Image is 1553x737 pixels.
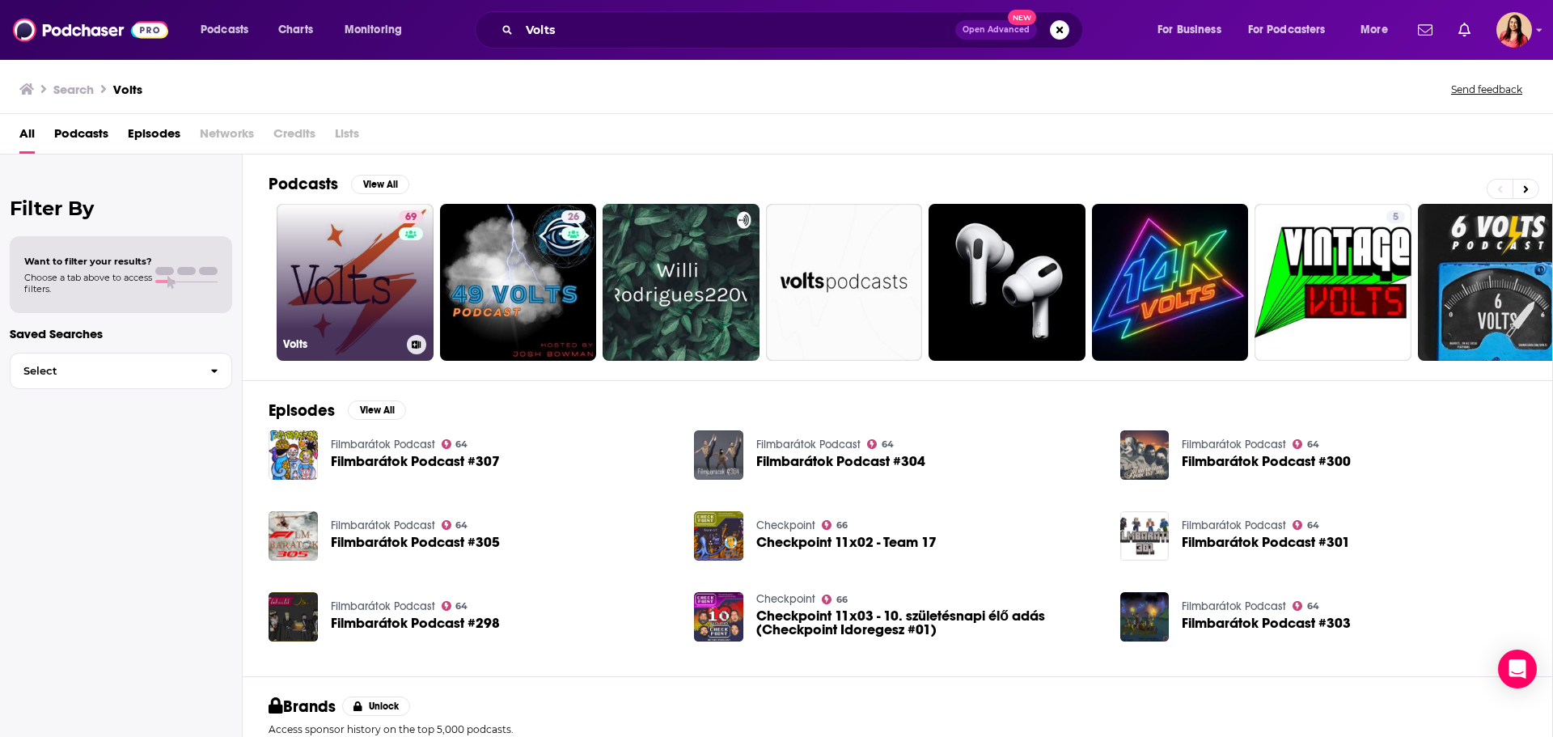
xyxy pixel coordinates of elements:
[756,536,937,549] a: Checkpoint 11x02 - Team 17
[54,121,108,154] span: Podcasts
[882,441,894,448] span: 64
[269,174,338,194] h2: Podcasts
[561,210,586,223] a: 26
[13,15,168,45] a: Podchaser - Follow, Share and Rate Podcasts
[273,121,315,154] span: Credits
[331,455,500,468] span: Filmbarátok Podcast #307
[1182,455,1351,468] a: Filmbarátok Podcast #300
[756,438,861,451] a: Filmbarátok Podcast
[345,19,402,41] span: Monitoring
[440,204,597,361] a: 26
[1248,19,1326,41] span: For Podcasters
[1157,19,1221,41] span: For Business
[405,210,417,226] span: 69
[867,439,894,449] a: 64
[283,337,400,351] h3: Volts
[1496,12,1532,48] img: User Profile
[269,723,1526,735] p: Access sponsor history on the top 5,000 podcasts.
[1255,204,1411,361] a: 5
[1360,19,1388,41] span: More
[442,439,468,449] a: 64
[200,121,254,154] span: Networks
[113,82,142,97] h3: Volts
[1238,17,1349,43] button: open menu
[1182,519,1286,532] a: Filmbarátok Podcast
[331,536,500,549] a: Filmbarátok Podcast #305
[756,609,1101,637] a: Checkpoint 11x03 - 10. születésnapi élő adás (Checkpoint Idoregesz #01)
[756,592,815,606] a: Checkpoint
[269,592,318,642] img: Filmbarátok Podcast #298
[1182,616,1351,630] a: Filmbarátok Podcast #303
[331,599,435,613] a: Filmbarátok Podcast
[455,522,468,529] span: 64
[442,601,468,611] a: 64
[53,82,94,97] h3: Search
[269,511,318,561] img: Filmbarátok Podcast #305
[351,175,409,194] button: View All
[963,26,1030,34] span: Open Advanced
[1120,430,1170,480] img: Filmbarátok Podcast #300
[19,121,35,154] a: All
[1293,520,1319,530] a: 64
[269,400,406,421] a: EpisodesView All
[1120,511,1170,561] img: Filmbarátok Podcast #301
[331,616,500,630] a: Filmbarátok Podcast #298
[836,522,848,529] span: 66
[694,511,743,561] a: Checkpoint 11x02 - Team 17
[277,204,434,361] a: 69Volts
[335,121,359,154] span: Lists
[756,455,925,468] a: Filmbarátok Podcast #304
[24,256,152,267] span: Want to filter your results?
[189,17,269,43] button: open menu
[331,438,435,451] a: Filmbarátok Podcast
[490,11,1098,49] div: Search podcasts, credits, & more...
[1182,438,1286,451] a: Filmbarátok Podcast
[128,121,180,154] a: Episodes
[269,400,335,421] h2: Episodes
[442,520,468,530] a: 64
[1496,12,1532,48] span: Logged in as michelle.weinfurt
[1496,12,1532,48] button: Show profile menu
[1182,536,1350,549] a: Filmbarátok Podcast #301
[1307,441,1319,448] span: 64
[694,592,743,642] a: Checkpoint 11x03 - 10. születésnapi élő adás (Checkpoint Idoregesz #01)
[955,20,1037,40] button: Open AdvancedNew
[1386,210,1405,223] a: 5
[268,17,323,43] a: Charts
[201,19,248,41] span: Podcasts
[822,520,848,530] a: 66
[519,17,955,43] input: Search podcasts, credits, & more...
[399,210,423,223] a: 69
[269,430,318,480] img: Filmbarátok Podcast #307
[269,697,336,717] h2: Brands
[10,353,232,389] button: Select
[1293,439,1319,449] a: 64
[278,19,313,41] span: Charts
[1498,650,1537,688] div: Open Intercom Messenger
[694,430,743,480] img: Filmbarátok Podcast #304
[11,366,197,376] span: Select
[1307,522,1319,529] span: 64
[333,17,423,43] button: open menu
[1008,10,1037,25] span: New
[568,210,579,226] span: 26
[10,197,232,220] h2: Filter By
[1293,601,1319,611] a: 64
[342,697,411,716] button: Unlock
[1349,17,1408,43] button: open menu
[348,400,406,420] button: View All
[1182,599,1286,613] a: Filmbarátok Podcast
[1411,16,1439,44] a: Show notifications dropdown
